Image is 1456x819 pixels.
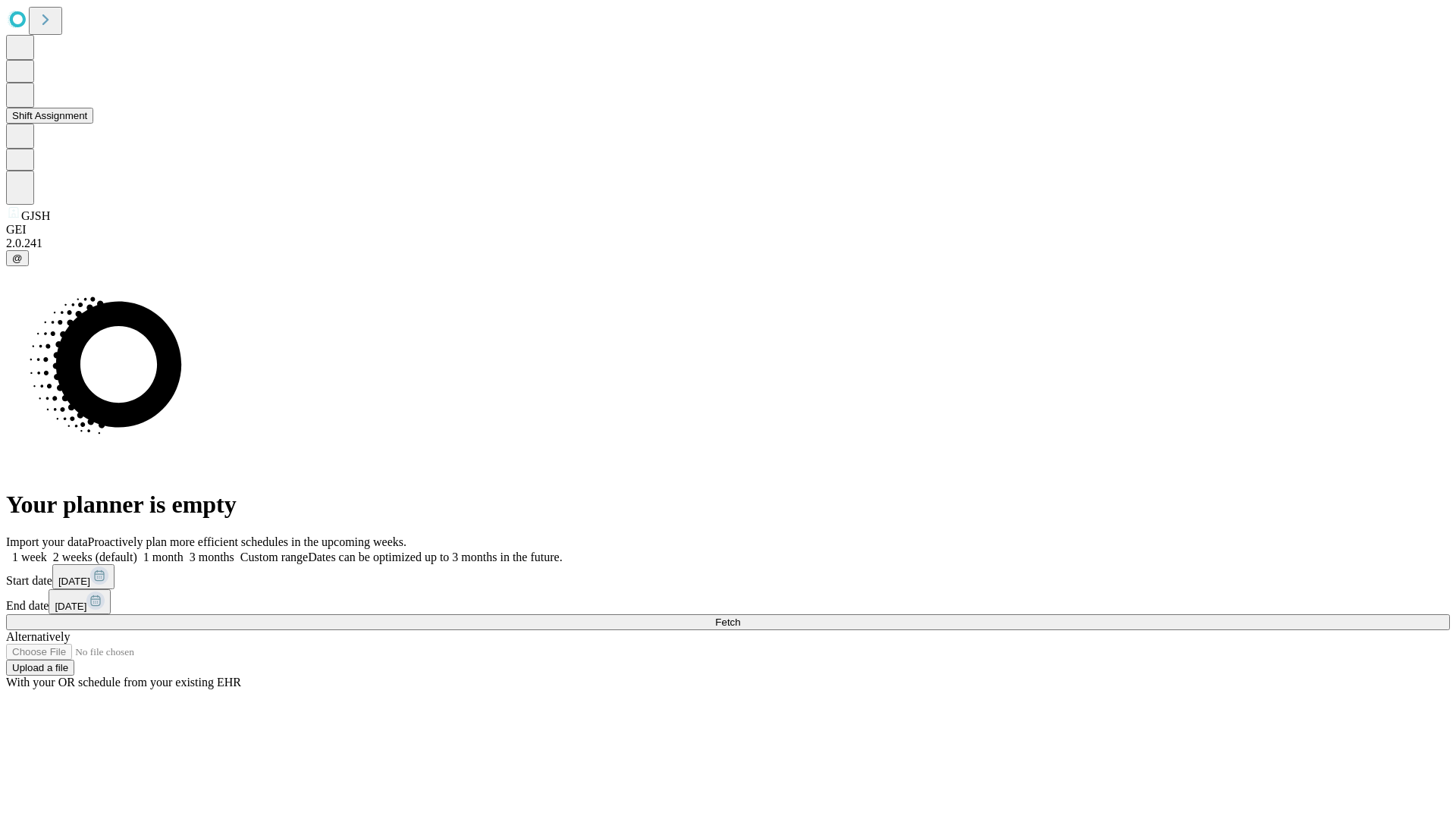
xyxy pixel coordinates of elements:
[6,660,74,676] button: Upload a file
[6,614,1450,630] button: Fetch
[143,551,184,563] span: 1 month
[6,237,1450,250] div: 2.0.241
[190,551,234,563] span: 3 months
[6,108,93,124] button: Shift Assignment
[49,589,111,614] button: [DATE]
[6,630,70,643] span: Alternatively
[12,253,23,264] span: @
[6,491,1450,519] h1: Your planner is empty
[6,564,1450,589] div: Start date
[6,535,88,548] span: Import your data
[6,589,1450,614] div: End date
[52,564,115,589] button: [DATE]
[12,551,47,563] span: 1 week
[240,551,308,563] span: Custom range
[53,551,137,563] span: 2 weeks (default)
[58,576,90,587] span: [DATE]
[6,676,241,689] span: With your OR schedule from your existing EHR
[21,209,50,222] span: GJSH
[308,551,562,563] span: Dates can be optimized up to 3 months in the future.
[715,617,740,628] span: Fetch
[6,250,29,266] button: @
[55,601,86,612] span: [DATE]
[88,535,406,548] span: Proactively plan more efficient schedules in the upcoming weeks.
[6,223,1450,237] div: GEI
